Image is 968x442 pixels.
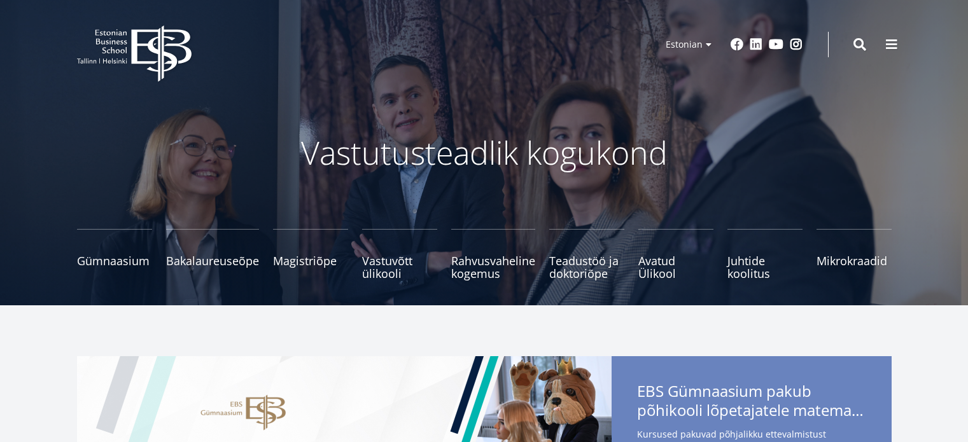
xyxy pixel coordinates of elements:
[637,382,866,424] span: EBS Gümnaasium pakub
[273,254,348,267] span: Magistriõpe
[273,229,348,280] a: Magistriõpe
[166,229,259,280] a: Bakalaureuseõpe
[790,38,803,51] a: Instagram
[451,229,535,280] a: Rahvusvaheline kogemus
[451,254,535,280] span: Rahvusvaheline kogemus
[769,38,783,51] a: Youtube
[166,254,259,267] span: Bakalaureuseõpe
[549,229,624,280] a: Teadustöö ja doktoriõpe
[750,38,762,51] a: Linkedin
[727,229,803,280] a: Juhtide koolitus
[817,254,892,267] span: Mikrokraadid
[362,254,437,280] span: Vastuvõtt ülikooli
[638,229,713,280] a: Avatud Ülikool
[147,134,822,172] p: Vastutusteadlik kogukond
[362,229,437,280] a: Vastuvõtt ülikooli
[77,229,152,280] a: Gümnaasium
[77,254,152,267] span: Gümnaasium
[637,401,866,420] span: põhikooli lõpetajatele matemaatika- ja eesti keele kursuseid
[731,38,743,51] a: Facebook
[638,254,713,280] span: Avatud Ülikool
[817,229,892,280] a: Mikrokraadid
[727,254,803,280] span: Juhtide koolitus
[549,254,624,280] span: Teadustöö ja doktoriõpe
